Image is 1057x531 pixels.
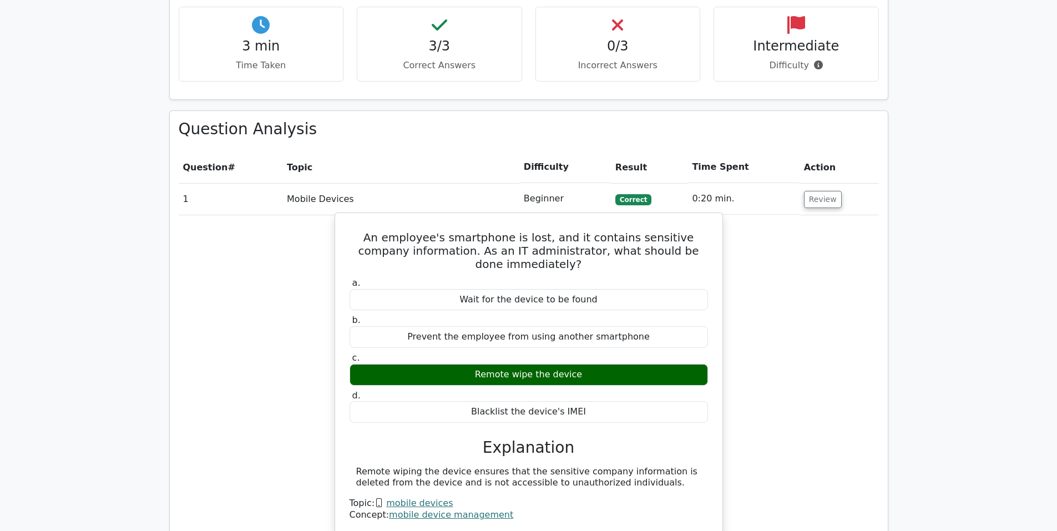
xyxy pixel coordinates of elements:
div: Prevent the employee from using another smartphone [350,326,708,348]
div: Remote wiping the device ensures that the sensitive company information is deleted from the devic... [356,466,701,489]
div: Blacklist the device's IMEI [350,401,708,423]
div: Concept: [350,509,708,521]
th: Action [800,151,879,183]
h4: 0/3 [545,38,691,54]
div: Topic: [350,498,708,509]
span: a. [352,277,361,288]
span: Correct [615,194,651,205]
th: Result [611,151,688,183]
td: Mobile Devices [282,183,519,215]
span: Question [183,162,228,173]
td: Beginner [519,183,611,215]
th: Difficulty [519,151,611,183]
th: Topic [282,151,519,183]
p: Time Taken [188,59,335,72]
p: Difficulty [723,59,869,72]
th: # [179,151,283,183]
p: Correct Answers [366,59,513,72]
h4: 3 min [188,38,335,54]
span: d. [352,390,361,401]
h4: Intermediate [723,38,869,54]
h4: 3/3 [366,38,513,54]
td: 0:20 min. [687,183,799,215]
a: mobile devices [386,498,453,508]
div: Remote wipe the device [350,364,708,386]
th: Time Spent [687,151,799,183]
p: Incorrect Answers [545,59,691,72]
h3: Explanation [356,438,701,457]
span: b. [352,315,361,325]
td: 1 [179,183,283,215]
button: Review [804,191,842,208]
div: Wait for the device to be found [350,289,708,311]
h3: Question Analysis [179,120,879,139]
h5: An employee's smartphone is lost, and it contains sensitive company information. As an IT adminis... [348,231,709,271]
a: mobile device management [389,509,513,520]
span: c. [352,352,360,363]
